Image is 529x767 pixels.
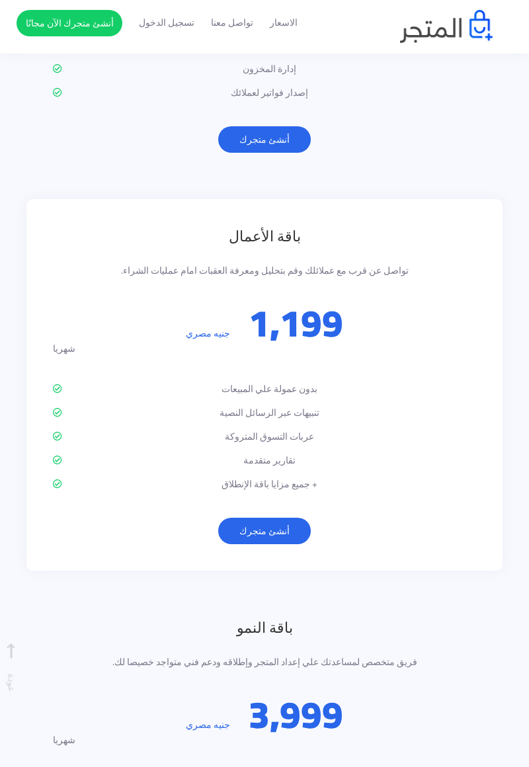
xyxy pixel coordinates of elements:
a: أنشئ متجرك [218,518,311,544]
span: عودة [3,643,20,692]
p: تواصل عن قرب مع عملائلك وقم بتحليل ومعرفة العقبات امام عمليات الشراء. [53,264,476,278]
p: إصدار فواتير لعملائك [53,86,476,100]
p: تنبيهات عبر الرسائل النصية [53,406,476,420]
p: فريق متخصص لمساعدتك علي إعداد المتجر وإطلاقه ودعم فني متواجد خصيصا لك. [53,655,476,669]
p: عربات التسوق المتروكة [53,430,476,444]
div: شهريا [53,733,476,747]
a: تواصل معنا [211,16,253,30]
h3: باقة النمو [53,617,476,639]
h3: باقة الأعمال [53,225,476,247]
p: + جميع مزايا باقة الإنطلاق [53,477,476,491]
div: شهريا [53,342,476,356]
img: logo [400,10,493,43]
span: جنيه مصري [186,327,230,341]
p: 3,999 [249,696,343,733]
span: جنيه مصري [186,718,230,732]
a: تسجيل الدخول [139,16,194,30]
a: أنشئ متجرك الآن مجانًا [17,10,122,36]
p: إدارة المخزون [53,62,476,76]
p: 1,199 [249,304,343,342]
p: تقارير متقدمة [53,454,476,467]
a: أنشئ متجرك [218,126,311,153]
a: الاسعار [270,16,298,30]
p: بدون عمولة علي المبيعات [53,382,476,396]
